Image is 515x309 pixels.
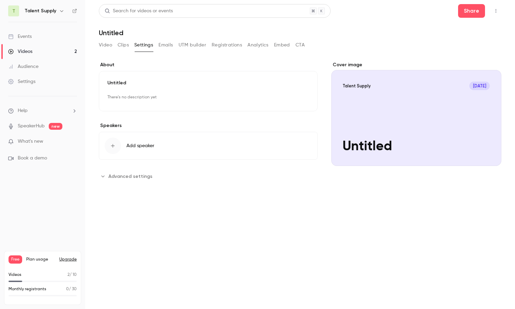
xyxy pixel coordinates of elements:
[99,61,318,68] label: About
[25,8,56,14] h6: Talent Supply
[108,173,152,180] span: Advanced settings
[9,286,46,292] p: Monthly registrants
[158,40,173,51] button: Emails
[67,272,77,278] p: / 10
[66,287,69,291] span: 0
[18,155,47,162] span: Book a demo
[8,48,32,55] div: Videos
[9,272,21,278] p: Videos
[8,78,35,85] div: Settings
[12,8,15,15] span: T
[107,80,309,86] p: Untitled
[247,40,269,51] button: Analytics
[118,40,129,51] button: Clips
[18,138,43,145] span: What's new
[99,132,318,160] button: Add speaker
[66,286,77,292] p: / 30
[105,8,173,15] div: Search for videos or events
[67,273,70,277] span: 2
[99,122,318,129] label: Speakers
[458,4,485,18] button: Share
[18,123,45,130] a: SpeakerHub
[8,107,77,114] li: help-dropdown-opener
[99,171,318,182] section: Advanced settings
[49,123,62,130] span: new
[18,107,28,114] span: Help
[99,29,501,37] h1: Untitled
[99,171,156,182] button: Advanced settings
[490,5,501,16] button: Top Bar Actions
[179,40,206,51] button: UTM builder
[9,255,22,264] span: Free
[126,142,154,149] span: Add speaker
[26,257,55,262] span: Plan usage
[296,40,305,51] button: CTA
[331,61,501,166] section: Cover image
[274,40,290,51] button: Embed
[8,63,39,70] div: Audience
[8,33,32,40] div: Events
[134,40,153,51] button: Settings
[107,92,309,103] p: There's no description yet
[212,40,242,51] button: Registrations
[59,257,77,262] button: Upgrade
[99,40,112,51] button: Video
[69,139,77,145] iframe: Noticeable Trigger
[331,61,501,68] label: Cover image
